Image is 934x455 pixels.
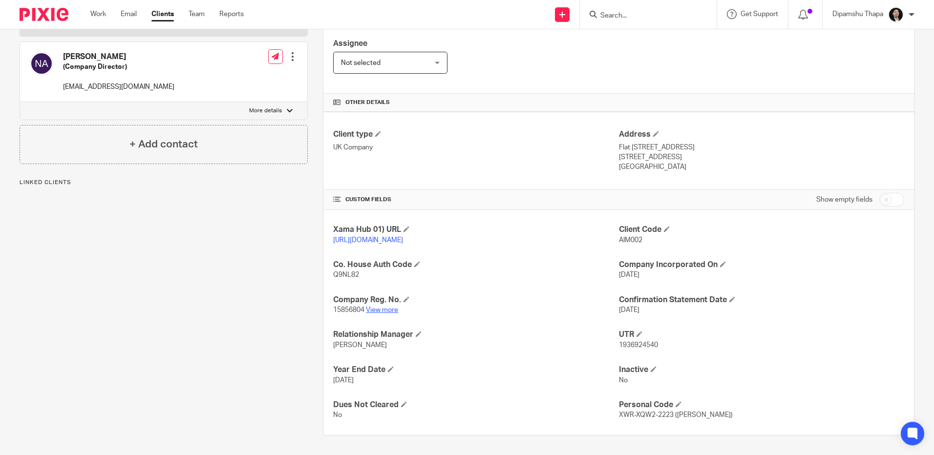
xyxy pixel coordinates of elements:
a: Reports [219,9,244,19]
p: Linked clients [20,179,308,186]
span: [PERSON_NAME] [333,342,387,349]
p: [STREET_ADDRESS] [619,152,904,162]
span: Q9NL82 [333,271,359,278]
input: Search [599,12,687,21]
img: Dipamshu2.jpg [888,7,904,22]
h4: Company Incorporated On [619,260,904,270]
h4: UTR [619,330,904,340]
span: 1936924540 [619,342,658,349]
h4: Company Reg. No. [333,295,618,305]
span: 15856804 [333,307,364,313]
span: Assignee [333,40,367,47]
p: [GEOGRAPHIC_DATA] [619,162,904,172]
p: Dipamshu Thapa [832,9,883,19]
img: svg%3E [30,52,53,75]
h4: Address [619,129,904,140]
h4: Personal Code [619,400,904,410]
a: View more [366,307,398,313]
span: Other details [345,99,390,106]
span: AIM002 [619,237,642,244]
span: No [619,377,628,384]
h4: Co. House Auth Code [333,260,618,270]
h4: Dues Not Cleared [333,400,618,410]
h4: + Add contact [129,137,198,152]
h4: Client type [333,129,618,140]
h4: Client Code [619,225,904,235]
a: Email [121,9,137,19]
p: More details [249,107,282,115]
h4: Year End Date [333,365,618,375]
p: [EMAIL_ADDRESS][DOMAIN_NAME] [63,82,174,92]
h5: (Company Director) [63,62,174,72]
h4: Confirmation Statement Date [619,295,904,305]
img: Pixie [20,8,68,21]
p: Flat [STREET_ADDRESS] [619,143,904,152]
span: [DATE] [619,307,639,313]
span: XWR-XQW2-2223 ([PERSON_NAME]) [619,412,733,418]
span: Get Support [741,11,778,18]
label: Show empty fields [816,195,872,205]
a: Clients [151,9,174,19]
span: [DATE] [333,377,354,384]
span: No [333,412,342,418]
span: [DATE] [619,271,639,278]
span: Not selected [341,60,381,66]
h4: CUSTOM FIELDS [333,196,618,204]
p: UK Company [333,143,618,152]
h4: [PERSON_NAME] [63,52,174,62]
h4: Relationship Manager [333,330,618,340]
a: Work [90,9,106,19]
a: [URL][DOMAIN_NAME] [333,237,403,244]
h4: Inactive [619,365,904,375]
h4: Xama Hub 01) URL [333,225,618,235]
a: Team [189,9,205,19]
